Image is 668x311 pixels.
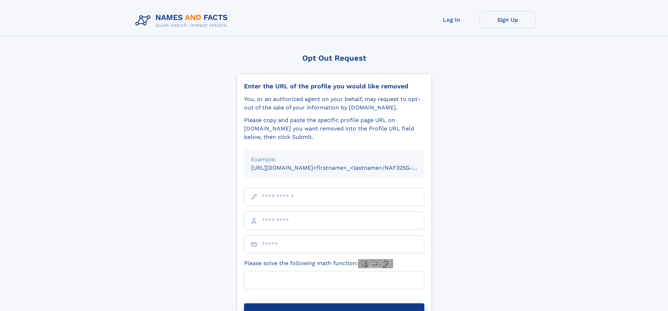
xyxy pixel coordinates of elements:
[133,11,234,30] img: Logo Names and Facts
[244,259,393,268] label: Please solve the following math function:
[251,164,438,171] small: [URL][DOMAIN_NAME]<firstname>_<lastname>/NAF325G-xxxxxxxx
[251,155,417,164] div: Example:
[424,11,480,28] a: Log In
[244,95,424,112] div: You, or an authorized agent on your behalf, may request to opt-out of the sale of your informatio...
[237,54,432,62] div: Opt Out Request
[244,116,424,141] div: Please copy and paste the specific profile page URL on [DOMAIN_NAME] you want removed into the Pr...
[244,82,424,90] div: Enter the URL of the profile you would like removed
[480,11,536,28] a: Sign Up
